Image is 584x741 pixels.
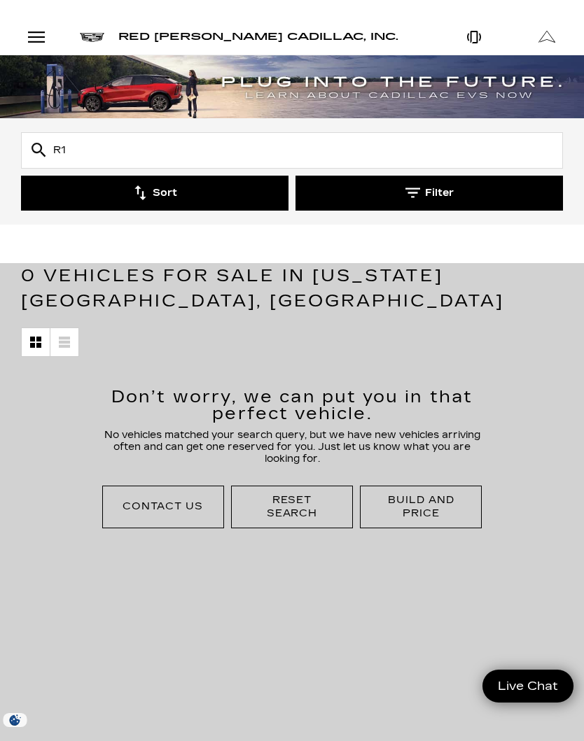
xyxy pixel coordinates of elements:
[21,176,288,211] button: Sort
[21,266,504,311] span: 0 Vehicles for Sale in [US_STATE][GEOGRAPHIC_DATA], [GEOGRAPHIC_DATA]
[118,31,398,43] span: Red [PERSON_NAME] Cadillac, Inc.
[360,486,482,528] div: Build and Price
[118,32,398,42] a: Red [PERSON_NAME] Cadillac, Inc.
[102,486,224,528] div: Contact Us
[80,33,104,42] img: Cadillac logo
[99,388,486,422] h2: Don’t worry, we can put you in that perfect vehicle.
[249,493,335,521] div: Reset Search
[482,670,573,703] a: Live Chat
[438,20,511,55] a: Open Phone Modal
[231,486,353,528] div: Reset Search
[511,20,584,55] a: Open Get Directions Modal
[378,493,464,521] div: Build and Price
[491,678,565,694] span: Live Chat
[80,32,104,42] a: Cadillac logo
[296,176,563,211] button: Filter
[22,328,50,356] a: Grid View
[123,500,203,513] div: Contact Us
[99,429,486,465] p: No vehicles matched your search query, but we have new vehicles arriving often and can get one re...
[21,132,563,169] input: Search Inventory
